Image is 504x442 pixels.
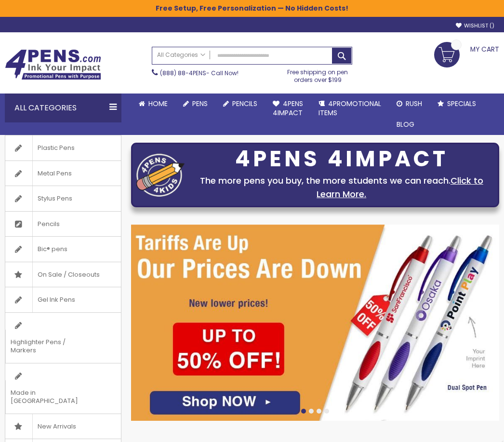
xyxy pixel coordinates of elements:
span: 4PROMOTIONAL ITEMS [318,99,381,118]
a: Metal Pens [5,161,121,186]
span: Made in [GEOGRAPHIC_DATA] [5,380,97,414]
span: Highlighter Pens / Markers [5,330,97,363]
a: Home [131,94,175,114]
span: Plastic Pens [32,135,80,161]
a: Wishlist [456,22,494,29]
a: Blog [389,114,422,135]
a: Rush [389,94,430,114]
span: Stylus Pens [32,186,77,211]
a: (888) 88-4PENS [160,69,206,77]
img: /cheap-promotional-products.html [131,225,500,421]
span: On Sale / Closeouts [32,262,105,287]
span: Blog [397,120,414,129]
div: 4PENS 4IMPACT [189,149,494,169]
a: Pens [175,94,215,114]
div: All Categories [5,94,121,122]
img: 4Pens Custom Pens and Promotional Products [5,49,101,80]
a: Highlighter Pens / Markers [5,313,121,363]
div: The more pens you buy, the more students we can reach. [189,174,494,201]
a: New Arrivals [5,414,121,439]
span: Home [148,99,168,108]
a: Gel Ink Pens [5,287,121,312]
span: New Arrivals [32,414,81,439]
span: All Categories [157,51,205,59]
span: Gel Ink Pens [32,287,80,312]
a: Bic® pens [5,237,121,262]
span: Bic® pens [32,237,72,262]
a: 4PROMOTIONALITEMS [311,94,389,123]
span: 4Pens 4impact [273,99,303,118]
span: - Call Now! [160,69,239,77]
a: Made in [GEOGRAPHIC_DATA] [5,363,121,414]
a: All Categories [152,47,210,63]
div: Free shipping on pen orders over $199 [283,65,352,84]
a: Pencils [5,212,121,237]
img: four_pen_logo.png [136,153,185,197]
a: 4Pens4impact [265,94,311,123]
span: Rush [406,99,422,108]
a: On Sale / Closeouts [5,262,121,287]
a: Plastic Pens [5,135,121,161]
span: Pencils [232,99,257,108]
a: Stylus Pens [5,186,121,211]
span: Metal Pens [32,161,77,186]
span: Pens [192,99,208,108]
span: Pencils [32,212,65,237]
span: Specials [447,99,476,108]
a: Pencils [215,94,265,114]
a: Specials [430,94,484,114]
